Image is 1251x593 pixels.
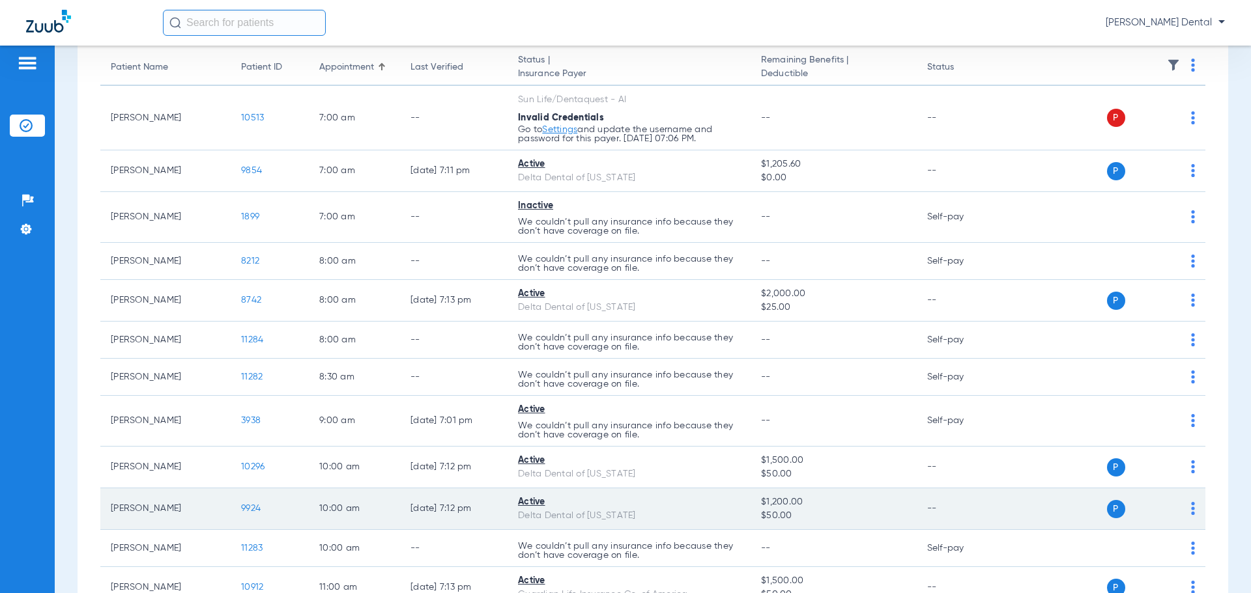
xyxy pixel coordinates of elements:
[518,542,740,560] p: We couldn’t pull any insurance info because they don’t have coverage on file.
[100,192,231,243] td: [PERSON_NAME]
[241,61,282,74] div: Patient ID
[917,86,1005,150] td: --
[761,335,771,344] span: --
[26,10,71,33] img: Zuub Logo
[917,359,1005,396] td: Self-pay
[100,530,231,567] td: [PERSON_NAME]
[917,447,1005,488] td: --
[518,301,740,314] div: Delta Dental of [US_STATE]
[241,61,298,74] div: Patient ID
[518,454,740,467] div: Active
[17,55,38,71] img: hamburger-icon
[1107,458,1125,476] span: P
[518,495,740,509] div: Active
[518,199,740,213] div: Inactive
[518,255,740,273] p: We couldn’t pull any insurance info because they don’t have coverage on file.
[1191,460,1195,473] img: group-dot-blue.svg
[100,243,231,280] td: [PERSON_NAME]
[241,296,261,305] span: 8742
[100,488,231,530] td: [PERSON_NAME]
[169,17,181,29] img: Search Icon
[917,192,1005,243] td: Self-pay
[241,544,263,553] span: 11283
[241,462,265,471] span: 10296
[1191,164,1195,177] img: group-dot-blue.svg
[518,67,740,81] span: Insurance Payer
[508,49,751,86] th: Status |
[241,113,264,122] span: 10513
[400,243,508,280] td: --
[241,372,263,381] span: 11282
[241,504,261,513] span: 9924
[309,86,400,150] td: 7:00 AM
[319,61,390,74] div: Appointment
[1191,255,1195,268] img: group-dot-blue.svg
[1191,414,1195,427] img: group-dot-blue.svg
[518,421,740,439] p: We couldn’t pull any insurance info because they don’t have coverage on file.
[1107,292,1125,310] span: P
[761,467,906,481] span: $50.00
[518,467,740,481] div: Delta Dental of [US_STATE]
[761,67,906,81] span: Deductible
[917,488,1005,530] td: --
[410,61,463,74] div: Last Verified
[241,583,263,592] span: 10912
[111,61,168,74] div: Patient Name
[410,61,497,74] div: Last Verified
[241,212,259,221] span: 1899
[241,416,261,425] span: 3938
[100,86,231,150] td: [PERSON_NAME]
[309,530,400,567] td: 10:00 AM
[400,530,508,567] td: --
[400,280,508,322] td: [DATE] 7:13 PM
[518,333,740,352] p: We couldn’t pull any insurance info because they don’t have coverage on file.
[400,488,508,530] td: [DATE] 7:12 PM
[761,454,906,467] span: $1,500.00
[1191,370,1195,383] img: group-dot-blue.svg
[400,447,508,488] td: [DATE] 7:12 PM
[241,166,262,175] span: 9854
[917,280,1005,322] td: --
[309,359,400,396] td: 8:30 AM
[917,49,1005,86] th: Status
[761,509,906,523] span: $50.00
[1191,59,1195,72] img: group-dot-blue.svg
[761,495,906,509] span: $1,200.00
[518,125,740,143] p: Go to and update the username and password for this payer. [DATE] 07:06 PM.
[761,212,771,221] span: --
[400,396,508,447] td: [DATE] 7:01 PM
[1107,109,1125,127] span: P
[309,396,400,447] td: 9:00 AM
[1186,531,1251,593] iframe: Chat Widget
[518,370,740,389] p: We couldn’t pull any insurance info because they don’t have coverage on file.
[309,322,400,359] td: 8:00 AM
[241,335,263,344] span: 11284
[761,372,771,381] span: --
[100,280,231,322] td: [PERSON_NAME]
[761,158,906,171] span: $1,205.60
[761,171,906,185] span: $0.00
[518,158,740,171] div: Active
[518,171,740,185] div: Delta Dental of [US_STATE]
[309,447,400,488] td: 10:00 AM
[100,447,231,488] td: [PERSON_NAME]
[518,93,740,107] div: Sun Life/Dentaquest - AI
[518,287,740,301] div: Active
[761,256,771,266] span: --
[761,416,771,425] span: --
[309,280,400,322] td: 8:00 AM
[400,322,508,359] td: --
[917,530,1005,567] td: Self-pay
[518,217,740,236] p: We couldn’t pull any insurance info because they don’t have coverage on file.
[1191,111,1195,124] img: group-dot-blue.svg
[761,544,771,553] span: --
[917,396,1005,447] td: Self-pay
[241,256,259,266] span: 8212
[1191,210,1195,223] img: group-dot-blue.svg
[400,359,508,396] td: --
[518,113,604,122] span: Invalid Credentials
[917,243,1005,280] td: Self-pay
[1191,294,1195,307] img: group-dot-blue.svg
[761,301,906,314] span: $25.00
